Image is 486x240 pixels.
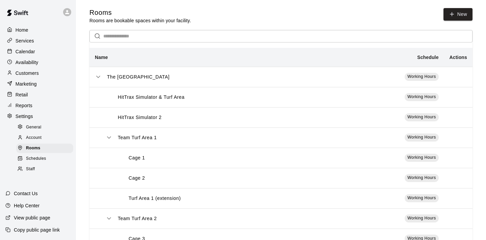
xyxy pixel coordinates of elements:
[16,37,34,44] p: Services
[16,102,32,109] p: Reports
[89,17,191,24] p: Rooms are bookable spaces within your facility.
[14,202,39,209] p: Help Center
[407,74,436,79] span: Working Hours
[14,190,38,197] p: Contact Us
[16,144,73,153] div: Rooms
[26,124,42,131] span: General
[407,196,436,200] span: Working Hours
[5,57,71,67] a: Availability
[5,36,71,46] a: Services
[443,8,473,21] a: New
[107,73,170,81] p: The [GEOGRAPHIC_DATA]
[16,132,76,143] a: Account
[95,55,108,60] b: Name
[118,114,162,121] p: HitTrax Simulator 2
[16,122,76,132] a: General
[129,175,145,182] p: Cage 2
[16,164,73,174] div: Staff
[16,113,33,120] p: Settings
[118,134,157,141] p: Team Turf Area 1
[417,55,438,60] b: Schedule
[26,155,46,162] span: Schedules
[26,145,40,152] span: Rooms
[407,175,436,180] span: Working Hours
[5,90,71,100] a: Retail
[118,215,157,222] p: Team Turf Area 2
[16,133,73,143] div: Account
[14,214,50,221] p: View public page
[129,195,181,202] p: Turf Area 1 (extension)
[16,164,76,175] a: Staff
[16,154,76,164] a: Schedules
[407,94,436,99] span: Working Hours
[5,111,71,121] a: Settings
[16,123,73,132] div: General
[16,70,39,77] p: Customers
[5,100,71,111] a: Reports
[407,135,436,140] span: Working Hours
[89,8,191,17] h5: Rooms
[118,94,185,101] p: HitTrax Simulator & Turf Area
[129,154,145,161] p: Cage 1
[16,81,37,87] p: Marketing
[16,143,76,154] a: Rooms
[16,48,35,55] p: Calendar
[5,68,71,78] a: Customers
[450,55,467,60] b: Actions
[407,216,436,220] span: Working Hours
[407,115,436,119] span: Working Hours
[5,79,71,89] a: Marketing
[26,166,35,173] span: Staff
[16,91,28,98] p: Retail
[16,27,28,33] p: Home
[14,227,60,233] p: Copy public page link
[5,25,71,35] a: Home
[16,59,38,66] p: Availability
[16,154,73,163] div: Schedules
[5,47,71,57] a: Calendar
[26,134,42,141] span: Account
[407,155,436,160] span: Working Hours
